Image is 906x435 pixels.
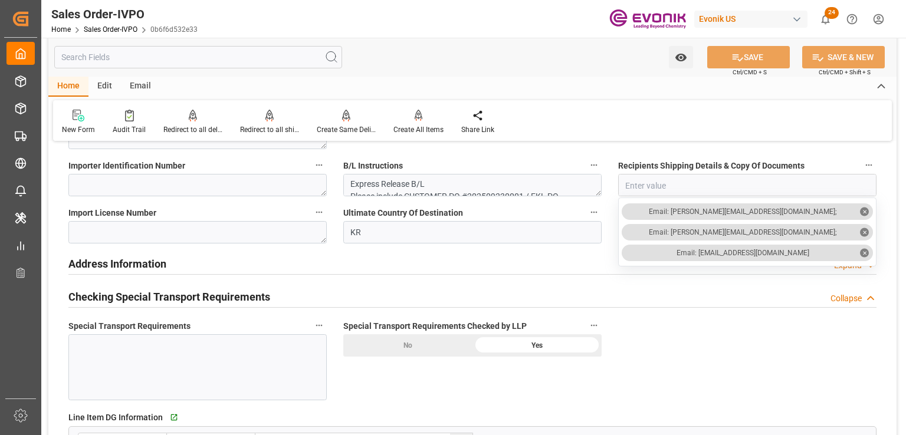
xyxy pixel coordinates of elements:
[393,124,444,135] div: Create All Items
[649,227,837,238] div: Email: [PERSON_NAME][EMAIL_ADDRESS][DOMAIN_NAME];
[51,25,71,34] a: Home
[812,6,839,32] button: show 24 new notifications
[240,124,299,135] div: Redirect to all shipments
[707,46,790,68] button: SAVE
[618,160,805,172] span: Recipients Shipping Details & Copy Of Documents
[618,174,877,196] button: close menu
[88,77,121,97] div: Edit
[317,124,376,135] div: Create Same Delivery Date
[677,248,809,258] div: Email: [EMAIL_ADDRESS][DOMAIN_NAME]
[343,174,602,196] textarea: Express Release B/L Please include CUSTOMER PO #202509230001 / EKL PO #46476878 into B/L
[113,124,146,135] div: Audit Trail
[830,292,862,305] div: Collapse
[62,124,95,135] div: New Form
[619,174,876,197] input: Enter value
[311,205,327,220] button: Import License Number
[586,157,602,173] button: B/L Instructions
[68,289,270,305] h2: Checking Special Transport Requirements
[68,207,156,219] span: Import License Number
[343,320,527,332] span: Special Transport Requirements Checked by LLP
[311,318,327,333] button: Special Transport Requirements
[54,46,342,68] input: Search Fields
[68,256,166,272] h2: Address Information
[802,46,885,68] button: SAVE & NEW
[825,7,839,19] span: 24
[163,124,222,135] div: Redirect to all deliveries
[472,334,602,357] div: Yes
[860,248,869,257] span: ✕
[343,334,472,357] div: No
[861,157,877,173] button: Recipients Shipping Details & Copy Of Documents
[669,46,693,68] button: open menu
[461,124,494,135] div: Share Link
[609,9,686,29] img: Evonik-brand-mark-Deep-Purple-RGB.jpeg_1700498283.jpeg
[694,11,807,28] div: Evonik US
[819,68,871,77] span: Ctrl/CMD + Shift + S
[311,157,327,173] button: Importer Identification Number
[343,160,403,172] span: B/L Instructions
[68,320,191,332] span: Special Transport Requirements
[51,5,198,23] div: Sales Order-IVPO
[586,205,602,220] button: Ultimate Country Of Destination
[48,77,88,97] div: Home
[121,77,160,97] div: Email
[860,228,869,236] span: ✕
[839,6,865,32] button: Help Center
[68,160,185,172] span: Importer Identification Number
[586,318,602,333] button: Special Transport Requirements Checked by LLP
[649,206,837,217] div: Email: [PERSON_NAME][EMAIL_ADDRESS][DOMAIN_NAME];
[84,25,137,34] a: Sales Order-IVPO
[694,8,812,30] button: Evonik US
[343,207,463,219] span: Ultimate Country Of Destination
[860,207,869,216] span: ✕
[68,411,163,424] span: Line Item DG Information
[733,68,767,77] span: Ctrl/CMD + S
